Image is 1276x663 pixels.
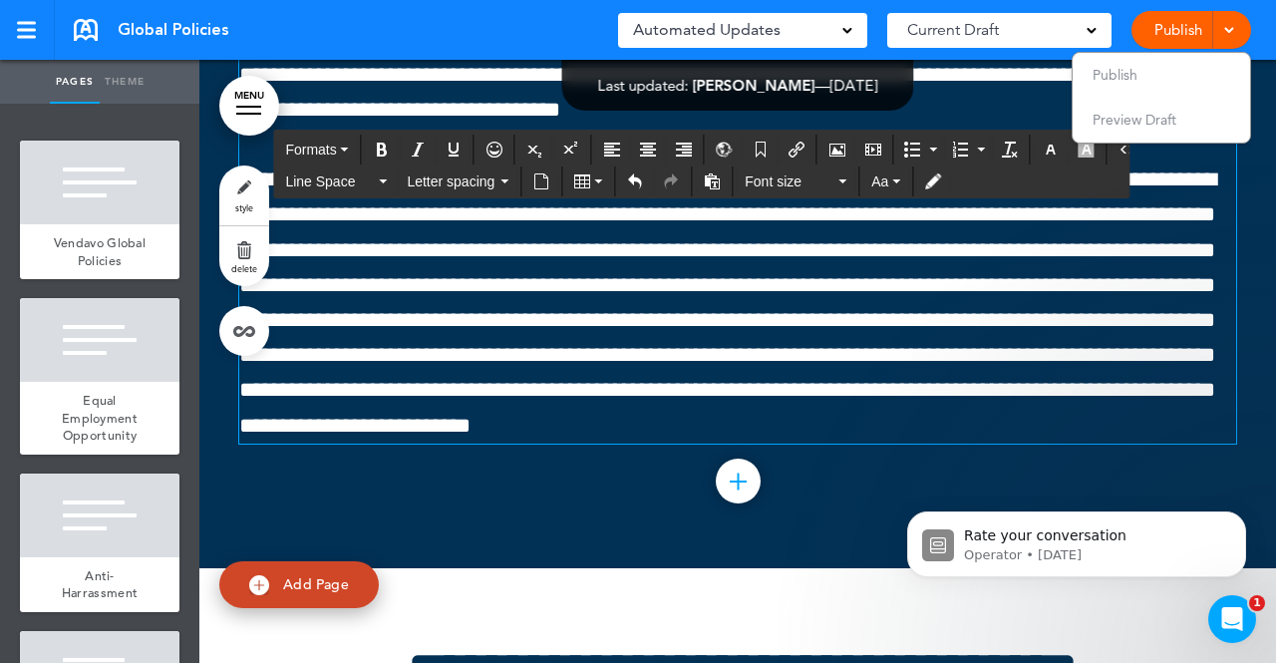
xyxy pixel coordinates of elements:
span: Automated Updates [633,16,781,44]
span: Current Draft [907,16,999,44]
div: Paste as text [695,166,729,196]
div: Redo [654,166,688,196]
span: Add Page [283,575,349,593]
a: style [219,166,269,225]
span: [DATE] [830,76,878,95]
img: add.svg [249,575,269,595]
a: delete [219,226,269,286]
a: Theme [100,60,150,104]
div: Insert/edit airmason link [780,135,813,165]
a: Add Page [219,561,379,608]
div: Insert/edit media [856,135,890,165]
a: Pages [50,60,100,104]
span: Preview Draft [1093,111,1176,129]
div: Align left [595,135,629,165]
div: Clear formatting [993,135,1027,165]
div: Table [565,166,611,196]
span: Font size [745,171,834,191]
div: — [598,78,878,93]
a: MENU [219,76,279,136]
span: [PERSON_NAME] [693,76,815,95]
div: Subscript [518,135,552,165]
span: Equal Employment Opportunity [62,392,138,444]
iframe: Intercom live chat [1208,595,1256,643]
span: Aa [871,173,888,189]
div: Italic [401,135,435,165]
div: Insert/Edit global anchor link [708,135,742,165]
a: Publish [1146,11,1209,49]
span: Publish [1093,66,1137,84]
span: Last updated: [598,76,689,95]
div: Bold [365,135,399,165]
span: Global Policies [118,19,229,41]
span: Formats [285,142,336,158]
div: Align right [667,135,701,165]
div: Numbered list [945,135,991,165]
span: style [235,201,253,213]
span: Anti-Harrassment [62,567,138,602]
a: Vendavo Global Policies [20,224,179,279]
div: Insert document [524,166,558,196]
span: delete [231,262,257,274]
a: Anti-Harrassment [20,557,179,612]
a: Equal Employment Opportunity [20,382,179,455]
iframe: Intercom notifications message [877,470,1276,609]
span: Line Space [285,171,375,191]
div: Toggle Tracking Changes [916,166,950,196]
div: Underline [437,135,471,165]
div: Anchor [744,135,778,165]
span: Vendavo Global Policies [54,234,146,269]
div: Bullet list [897,135,943,165]
div: Superscript [554,135,588,165]
span: Letter spacing [407,171,496,191]
span: 1 [1249,595,1265,611]
div: Source code [1111,135,1144,165]
div: Align center [631,135,665,165]
div: Undo [618,166,652,196]
div: Airmason image [820,135,854,165]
